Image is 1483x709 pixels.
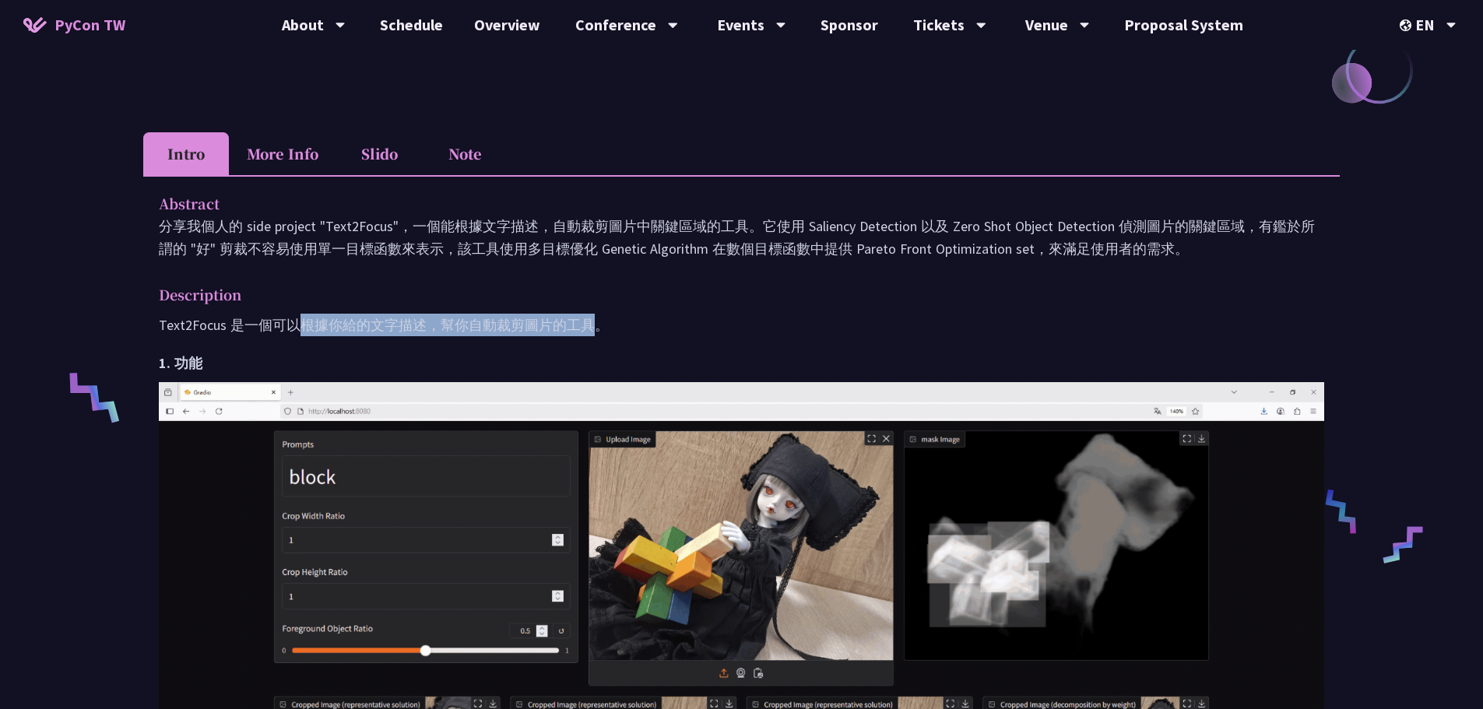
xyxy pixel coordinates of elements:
li: Slido [336,132,422,175]
p: Description [159,283,1293,306]
a: PyCon TW [8,5,141,44]
p: Text2Focus 是一個可以根據你給的文字描述，幫你自動裁剪圖片的工具。 [159,314,1324,336]
img: Home icon of PyCon TW 2025 [23,17,47,33]
li: More Info [229,132,336,175]
img: Locale Icon [1400,19,1415,31]
li: Note [422,132,508,175]
p: Abstract [159,192,1293,215]
h2: 1. 功能 [159,352,1324,374]
span: PyCon TW [54,13,125,37]
li: Intro [143,132,229,175]
p: 分享我個人的 side project "Text2Focus"，一個能根據文字描述，自動裁剪圖片中關鍵區域的工具。它使用 Saliency Detection 以及 Zero Shot Obj... [159,215,1324,260]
